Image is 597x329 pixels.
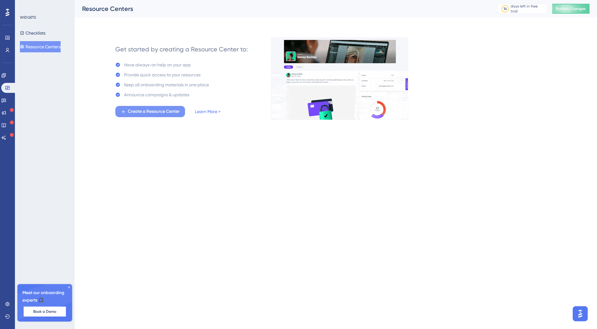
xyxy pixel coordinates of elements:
button: Create a Resource Center [115,106,185,117]
div: Provide quick access to your resources [124,71,201,79]
a: Learn More > [195,108,220,115]
button: Checklists [20,27,45,39]
img: 0356d1974f90e2cc51a660023af54dec.gif [271,37,408,120]
div: Resource Centers [82,4,482,13]
button: Publish Changes [552,4,590,14]
span: Publish Changes [556,6,586,11]
span: Book a Demo [33,309,56,314]
div: Get started by creating a Resource Center to: [115,45,248,54]
div: days left in free trial [511,4,545,14]
div: 14 [503,6,507,11]
span: Meet our onboarding experts 🎧 [22,289,67,304]
button: Book a Demo [24,307,66,317]
div: Announce campaigns & updates [124,91,189,98]
div: Keep all onboarding materials in one place [124,81,209,88]
span: Create a Resource Center [128,108,180,115]
button: Resource Centers [20,41,61,52]
iframe: UserGuiding AI Assistant Launcher [571,304,590,323]
div: WIDGETS [20,15,36,20]
div: Have always-on help on your app [124,61,191,69]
